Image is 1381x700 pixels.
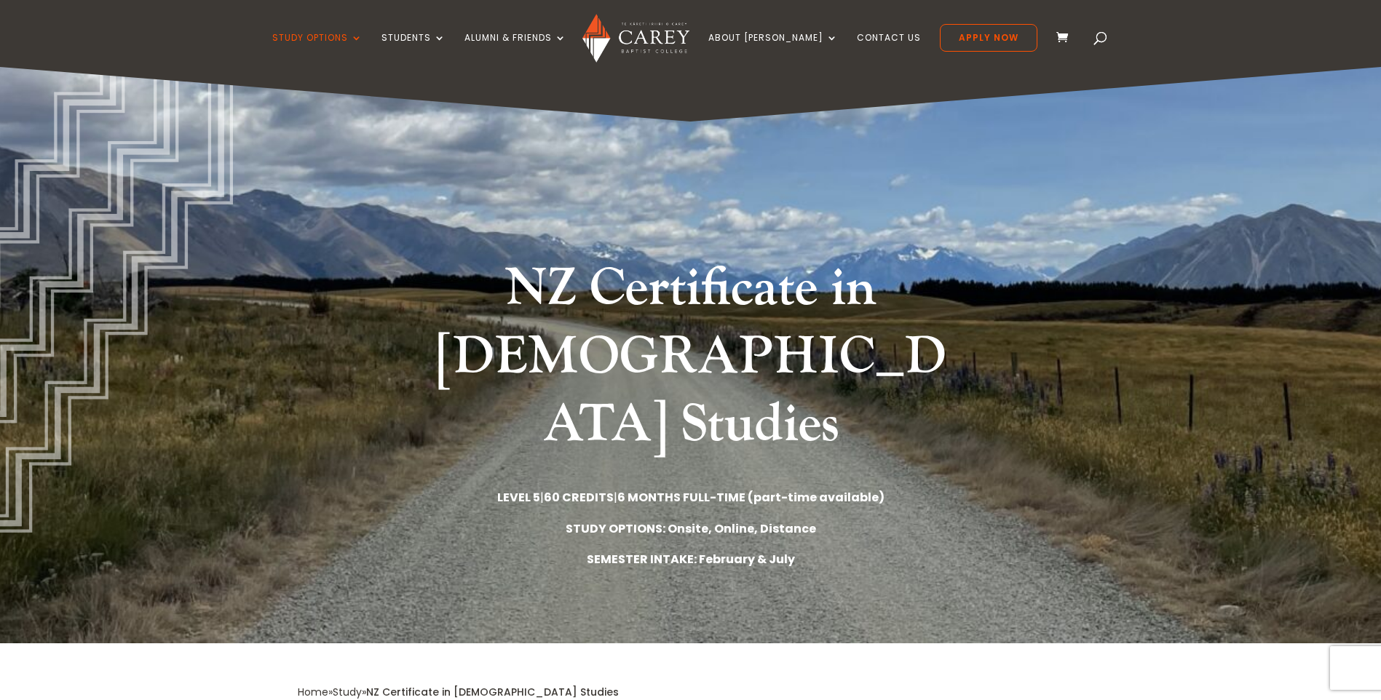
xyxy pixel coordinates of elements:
[272,33,363,67] a: Study Options
[582,14,689,63] img: Carey Baptist College
[298,685,619,699] span: » »
[366,685,619,699] span: NZ Certificate in [DEMOGRAPHIC_DATA] Studies
[617,489,885,506] strong: 6 MONTHS FULL-TIME (part-time available)
[940,24,1037,52] a: Apply Now
[566,520,816,537] strong: STUDY OPTIONS: Onsite, Online, Distance
[497,489,540,506] strong: LEVEL 5
[418,255,964,466] h1: NZ Certificate in [DEMOGRAPHIC_DATA] Studies
[298,685,328,699] a: Home
[587,551,795,568] strong: SEMESTER INTAKE: February & July
[857,33,921,67] a: Contact Us
[381,33,446,67] a: Students
[298,488,1084,507] p: | |
[708,33,838,67] a: About [PERSON_NAME]
[333,685,362,699] a: Study
[544,489,614,506] strong: 60 CREDITS
[464,33,566,67] a: Alumni & Friends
